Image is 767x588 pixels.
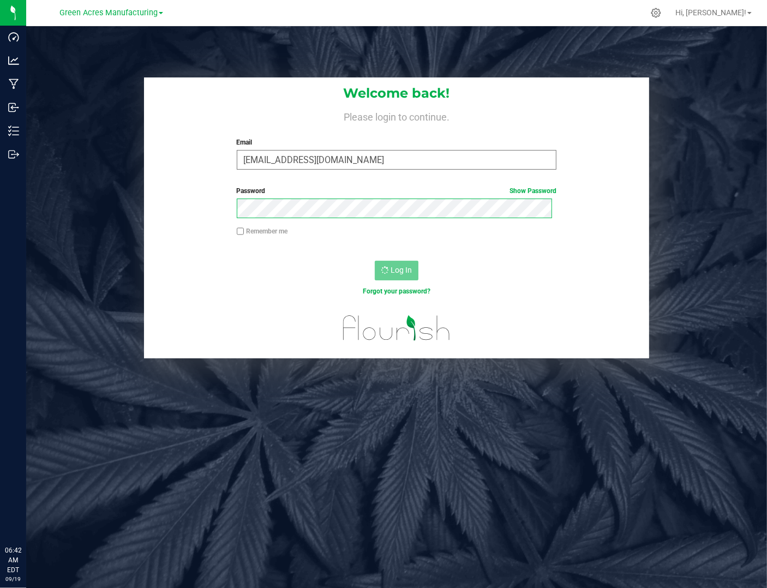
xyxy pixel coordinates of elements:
inline-svg: Outbound [8,149,19,160]
div: Manage settings [649,8,663,18]
input: Remember me [237,227,244,235]
span: Log In [391,266,412,274]
img: flourish_logo.svg [333,308,459,348]
inline-svg: Inventory [8,125,19,136]
button: Log In [375,261,418,280]
a: Forgot your password? [363,287,430,295]
inline-svg: Analytics [8,55,19,66]
h1: Welcome back! [144,86,649,100]
inline-svg: Inbound [8,102,19,113]
a: Show Password [510,187,556,195]
label: Remember me [237,226,288,236]
inline-svg: Dashboard [8,32,19,43]
p: 09/19 [5,575,21,583]
span: Hi, [PERSON_NAME]! [675,8,746,17]
inline-svg: Manufacturing [8,79,19,89]
span: Green Acres Manufacturing [59,8,158,17]
p: 06:42 AM EDT [5,545,21,575]
span: Password [237,187,266,195]
h4: Please login to continue. [144,109,649,122]
label: Email [237,137,557,147]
